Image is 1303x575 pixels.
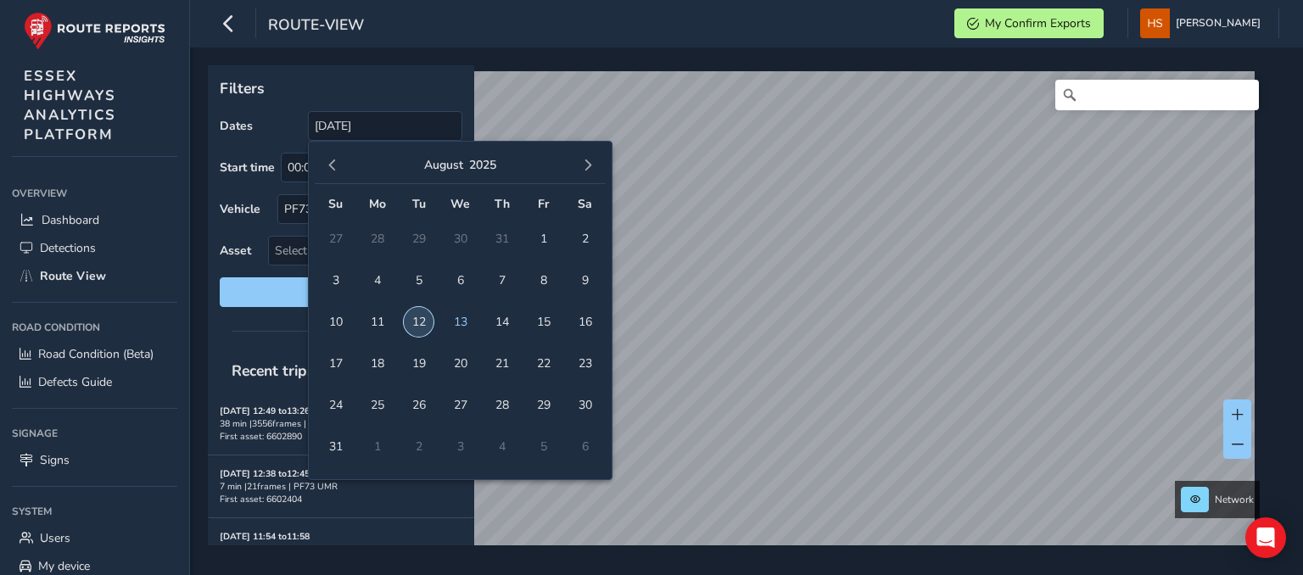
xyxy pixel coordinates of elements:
span: Network [1215,493,1254,506]
span: 29 [528,390,558,420]
span: 24 [321,390,350,420]
span: Th [495,196,510,212]
span: Route View [40,268,106,284]
span: Select an asset code [269,237,433,265]
span: 12 [404,307,433,337]
button: 2025 [469,157,496,173]
div: Road Condition [12,315,177,340]
span: Sa [578,196,592,212]
span: 25 [362,390,392,420]
strong: [DATE] 12:38 to 12:45 [220,467,310,480]
div: Overview [12,181,177,206]
button: Reset filters [220,277,462,307]
span: First asset: 6602404 [220,493,302,505]
div: PF73 UMR [278,195,433,223]
img: diamond-layout [1140,8,1170,38]
button: My Confirm Exports [954,8,1104,38]
span: Detections [40,240,96,256]
span: Fr [538,196,549,212]
label: Asset [220,243,251,259]
div: 7 min | 21 frames | PF73 UMR [220,480,462,493]
span: Tu [412,196,426,212]
span: 27 [445,390,475,420]
button: [PERSON_NAME] [1140,8,1267,38]
span: Su [328,196,343,212]
span: 4 [362,265,392,295]
p: Filters [220,77,462,99]
strong: [DATE] 11:54 to 11:58 [220,530,310,543]
a: Dashboard [12,206,177,234]
span: 14 [487,307,517,337]
span: 10 [321,307,350,337]
a: Detections [12,234,177,262]
div: Open Intercom Messenger [1245,517,1286,558]
span: Users [40,530,70,546]
span: 5 [404,265,433,295]
span: 2 [570,224,600,254]
label: Vehicle [220,201,260,217]
button: August [424,157,463,173]
span: 21 [487,349,517,378]
span: 28 [487,390,517,420]
span: 19 [404,349,433,378]
span: 16 [570,307,600,337]
span: Reset filters [232,284,450,300]
span: First asset: 6602890 [220,430,302,443]
span: ESSEX HIGHWAYS ANALYTICS PLATFORM [24,66,116,144]
span: We [450,196,470,212]
span: 30 [570,390,600,420]
span: Dashboard [42,212,99,228]
span: Mo [369,196,386,212]
label: Start time [220,159,275,176]
span: 9 [570,265,600,295]
label: Dates [220,118,253,134]
span: My device [38,558,90,574]
a: Route View [12,262,177,290]
span: 15 [528,307,558,337]
span: 22 [528,349,558,378]
div: 38 min | 3556 frames | PF73 UMR [220,417,462,430]
div: 4 min | 16 frames | PF73 UMR [220,543,462,555]
span: 3 [321,265,350,295]
span: 13 [445,307,475,337]
span: 8 [528,265,558,295]
a: Users [12,524,177,552]
span: 18 [362,349,392,378]
a: Road Condition (Beta) [12,340,177,368]
a: Defects Guide [12,368,177,396]
span: 6 [445,265,475,295]
div: System [12,499,177,524]
span: Road Condition (Beta) [38,346,154,362]
span: 1 [528,224,558,254]
span: [PERSON_NAME] [1176,8,1261,38]
strong: [DATE] 12:49 to 13:26 [220,405,310,417]
span: 31 [321,432,350,461]
a: Signs [12,446,177,474]
span: 23 [570,349,600,378]
span: 20 [445,349,475,378]
span: 11 [362,307,392,337]
span: Signs [40,452,70,468]
span: 7 [487,265,517,295]
span: Recent trips [220,349,327,393]
span: Defects Guide [38,374,112,390]
span: route-view [268,14,364,38]
input: Search [1055,80,1259,110]
img: rr logo [24,12,165,50]
canvas: Map [214,71,1255,565]
div: Signage [12,421,177,446]
span: 26 [404,390,433,420]
span: My Confirm Exports [985,15,1091,31]
span: 17 [321,349,350,378]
